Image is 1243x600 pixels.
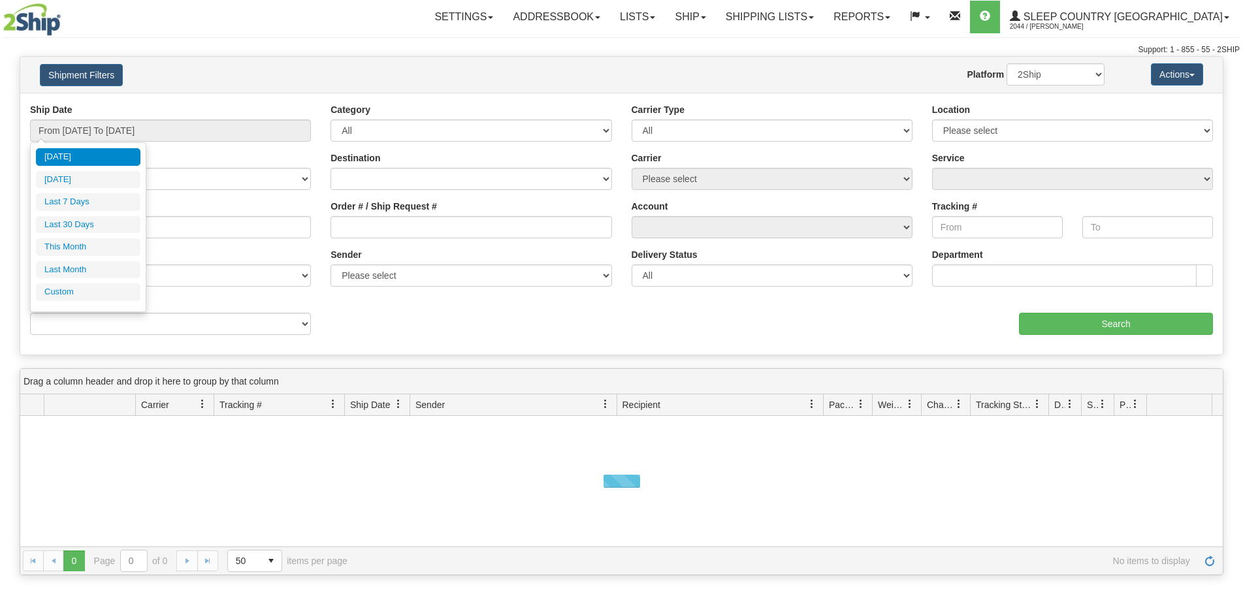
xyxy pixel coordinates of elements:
[1091,393,1114,415] a: Shipment Issues filter column settings
[976,398,1033,411] span: Tracking Status
[1026,393,1048,415] a: Tracking Status filter column settings
[1199,550,1220,571] a: Refresh
[322,393,344,415] a: Tracking # filter column settings
[30,103,73,116] label: Ship Date
[415,398,445,411] span: Sender
[1059,393,1081,415] a: Delivery Status filter column settings
[1120,398,1131,411] span: Pickup Status
[331,248,361,261] label: Sender
[932,216,1063,238] input: From
[1019,313,1213,335] input: Search
[191,393,214,415] a: Carrier filter column settings
[36,171,140,189] li: [DATE]
[632,151,662,165] label: Carrier
[716,1,824,33] a: Shipping lists
[1213,233,1242,366] iframe: chat widget
[227,550,282,572] span: Page sizes drop down
[3,3,61,36] img: logo2044.jpg
[878,398,905,411] span: Weight
[36,148,140,166] li: [DATE]
[331,103,370,116] label: Category
[36,193,140,211] li: Last 7 Days
[932,151,965,165] label: Service
[40,64,123,86] button: Shipment Filters
[141,398,169,411] span: Carrier
[20,369,1223,394] div: grid grouping header
[850,393,872,415] a: Packages filter column settings
[829,398,856,411] span: Packages
[610,1,665,33] a: Lists
[932,248,983,261] label: Department
[1082,216,1213,238] input: To
[927,398,954,411] span: Charge
[948,393,970,415] a: Charge filter column settings
[632,103,685,116] label: Carrier Type
[1124,393,1146,415] a: Pickup Status filter column settings
[366,556,1190,566] span: No items to display
[503,1,610,33] a: Addressbook
[94,550,168,572] span: Page of 0
[1054,398,1065,411] span: Delivery Status
[824,1,900,33] a: Reports
[1020,11,1223,22] span: Sleep Country [GEOGRAPHIC_DATA]
[1151,63,1203,86] button: Actions
[1010,20,1108,33] span: 2044 / [PERSON_NAME]
[350,398,390,411] span: Ship Date
[632,200,668,213] label: Account
[425,1,503,33] a: Settings
[1000,1,1239,33] a: Sleep Country [GEOGRAPHIC_DATA] 2044 / [PERSON_NAME]
[594,393,617,415] a: Sender filter column settings
[932,200,977,213] label: Tracking #
[632,248,698,261] label: Delivery Status
[331,151,380,165] label: Destination
[387,393,410,415] a: Ship Date filter column settings
[331,200,437,213] label: Order # / Ship Request #
[36,261,140,279] li: Last Month
[932,103,970,116] label: Location
[219,398,262,411] span: Tracking #
[801,393,823,415] a: Recipient filter column settings
[227,550,347,572] span: items per page
[967,68,1004,81] label: Platform
[622,398,660,411] span: Recipient
[63,550,84,571] span: Page 0
[261,550,282,571] span: select
[899,393,921,415] a: Weight filter column settings
[36,216,140,234] li: Last 30 Days
[3,44,1240,55] div: Support: 1 - 855 - 55 - 2SHIP
[1087,398,1098,411] span: Shipment Issues
[665,1,715,33] a: Ship
[36,283,140,301] li: Custom
[236,554,253,567] span: 50
[36,238,140,256] li: This Month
